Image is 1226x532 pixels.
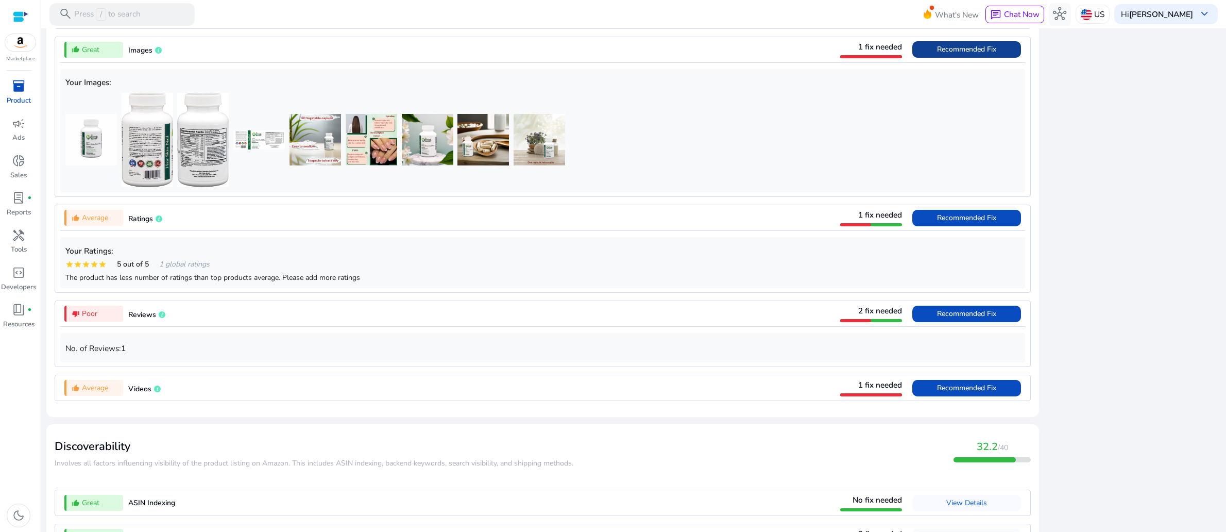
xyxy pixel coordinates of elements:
[1094,5,1104,23] p: US
[985,6,1044,23] button: chatChat Now
[858,379,902,390] span: 1 fix needed
[55,440,573,453] h3: Discoverability
[82,383,108,393] span: Average
[912,380,1021,396] button: Recommended Fix
[72,214,80,222] mat-icon: thumb_up_alt
[402,114,453,165] img: 61wZ9IUK+IL.jpg
[74,8,141,21] p: Press to search
[457,114,509,165] img: 61Q3Smt0rnL.jpg
[74,260,82,269] mat-icon: star
[82,212,108,223] span: Average
[1121,10,1193,18] p: Hi
[59,7,72,21] span: search
[65,272,1020,283] div: The product has less number of ratings than top products average. Please add more ratings
[27,308,32,312] span: fiber_manual_record
[937,309,996,319] span: Recommended Fix
[96,8,106,21] span: /
[177,93,229,187] img: 71L3kHBasFL.jpg
[12,154,25,168] span: donut_small
[946,498,987,508] span: View Details
[853,494,902,505] span: No fix needed
[12,133,25,143] p: Ads
[65,114,117,165] img: 61WHExURANL.jpg
[128,45,152,55] span: Images
[858,305,902,316] span: 2 fix needed
[6,55,35,63] p: Marketplace
[82,497,99,508] span: Great
[12,303,25,317] span: book_4
[82,260,90,269] mat-icon: star
[1004,9,1040,20] span: Chat Now
[3,320,35,330] p: Resources
[12,79,25,93] span: inventory_2
[72,499,80,507] mat-icon: thumb_up_alt
[82,44,99,55] span: Great
[937,213,996,223] span: Recommended Fix
[1129,9,1193,20] b: [PERSON_NAME]
[858,41,902,52] span: 1 fix needed
[117,259,149,270] span: 5 out of 5
[82,308,97,319] span: Poor
[27,196,32,201] span: fiber_manual_record
[990,9,1001,21] span: chat
[90,260,98,269] mat-icon: star
[1198,7,1211,21] span: keyboard_arrow_down
[128,214,153,224] span: Ratings
[912,41,1021,58] button: Recommended Fix
[346,114,397,165] img: 6156o7QEFIL.jpg
[937,383,996,393] span: Recommended Fix
[65,342,1020,354] p: No. of Reviews:
[121,343,126,354] b: 1
[65,260,74,269] mat-icon: star
[912,306,1021,322] button: Recommended Fix
[5,34,36,51] img: amazon.svg
[12,117,25,130] span: campaign
[65,246,1020,256] h5: Your Ratings:
[7,208,31,218] p: Reports
[514,114,565,165] img: 61YhNqPPWhL.jpg
[233,130,285,149] img: 81KkR70OILL.jpg
[72,384,80,392] mat-icon: thumb_up_alt
[12,509,25,522] span: dark_mode
[98,260,107,269] mat-icon: star
[998,443,1008,453] span: /40
[10,171,27,181] p: Sales
[122,93,173,187] img: 61czoOEYEBL.jpg
[937,44,996,54] span: Recommended Fix
[1049,3,1071,26] button: hub
[159,259,210,270] span: 1 global ratings
[858,209,902,220] span: 1 fix needed
[128,384,151,394] span: Videos
[72,310,80,318] mat-icon: thumb_down_alt
[72,45,80,54] mat-icon: thumb_up_alt
[12,229,25,242] span: handyman
[55,458,573,468] span: ​​Involves all factors influencing visibility of the product listing on Amazon. This includes ASI...
[128,498,175,508] span: ASIN Indexing
[1,282,36,293] p: Developers
[7,96,31,106] p: Product
[11,245,27,255] p: Tools
[290,114,341,165] img: 618vhyIZD5L.jpg
[12,266,25,279] span: code_blocks
[935,6,979,24] span: What's New
[912,495,1021,511] button: View Details
[12,191,25,205] span: lab_profile
[65,78,1020,87] h5: Your Images:
[977,440,998,454] span: 32.2
[912,210,1021,226] button: Recommended Fix
[1053,7,1066,21] span: hub
[1081,9,1092,20] img: us.svg
[128,310,156,320] span: Reviews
